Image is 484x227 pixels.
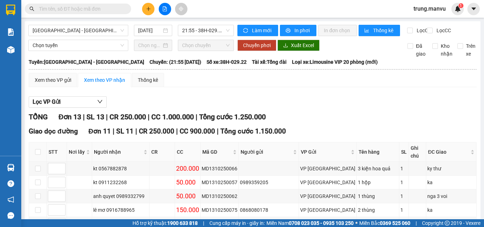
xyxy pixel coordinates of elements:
[202,148,231,156] span: Mã GD
[175,3,187,15] button: aim
[471,6,477,12] span: caret-down
[7,46,15,53] img: warehouse-icon
[7,180,14,187] span: question-circle
[150,142,175,162] th: CR
[455,6,461,12] img: icon-new-feature
[300,206,355,214] div: VP [GEOGRAPHIC_DATA]
[399,142,409,162] th: SL
[93,165,148,172] div: kt 0567882878
[299,162,357,176] td: VP Mỹ Đình
[203,219,204,227] span: |
[162,6,167,11] span: file-add
[133,219,198,227] span: Hỗ trợ kỹ thuật:
[427,165,475,172] div: ky thư
[97,99,103,104] span: down
[176,205,199,215] div: 150.000
[414,27,432,34] span: Lọc CR
[380,220,410,226] strong: 0369 525 060
[299,176,357,189] td: VP Mỹ Đình
[300,192,355,200] div: VP [GEOGRAPHIC_DATA]
[286,28,292,34] span: printer
[116,127,134,135] span: SL 11
[240,178,298,186] div: 0989359205
[176,127,178,135] span: |
[357,142,399,162] th: Tên hàng
[237,25,278,36] button: syncLàm mới
[182,25,230,36] span: 21:55 - 38H-029.22
[283,43,288,49] span: download
[180,127,215,135] span: CC 900.000
[196,113,197,121] span: |
[428,148,469,156] span: ĐC Giao
[202,192,237,200] div: MD1310250062
[199,113,266,121] span: Tổng cước 1.250.000
[220,127,286,135] span: Tổng cước 1.150.000
[252,27,272,34] span: Làm mới
[106,113,108,121] span: |
[427,206,475,214] div: ka
[252,58,287,66] span: Tài xế: Tổng đài
[148,113,150,121] span: |
[201,203,239,217] td: MD1310250075
[138,27,162,34] input: 13/10/2025
[400,206,407,214] div: 1
[355,222,358,225] span: ⚪️
[202,165,237,172] div: MD1310250066
[142,3,154,15] button: plus
[146,6,151,11] span: plus
[413,42,428,58] span: Đã giao
[33,25,124,36] span: Hà Nội - Kỳ Anh
[291,41,314,49] span: Xuất Excel
[83,113,85,121] span: |
[400,192,407,200] div: 1
[299,203,357,217] td: VP Mỹ Đình
[202,178,237,186] div: MD1310250057
[47,142,67,162] th: STT
[358,206,398,214] div: 2 thùng
[86,113,104,121] span: SL 13
[209,219,265,227] span: Cung cấp máy in - giấy in:
[427,192,475,200] div: nga 3 voi
[176,191,199,201] div: 50.000
[201,189,239,203] td: MD1310250062
[179,6,184,11] span: aim
[33,97,61,106] span: Lọc VP Gửi
[217,127,219,135] span: |
[280,25,316,36] button: printerIn phơi
[29,6,34,11] span: search
[359,25,400,36] button: bar-chartThống kê
[364,28,370,34] span: bar-chart
[301,148,349,156] span: VP Gửi
[400,178,407,186] div: 1
[39,5,123,13] input: Tìm tên, số ĐT hoặc mã đơn
[416,219,417,227] span: |
[35,76,71,84] div: Xem theo VP gửi
[93,178,148,186] div: kt 0911232268
[300,178,355,186] div: VP [GEOGRAPHIC_DATA]
[237,40,276,51] button: Chuyển phơi
[358,178,398,186] div: 1 hộp
[58,113,81,121] span: Đơn 13
[29,96,107,108] button: Lọc VP Gửi
[277,40,320,51] button: downloadXuất Excel
[29,127,78,135] span: Giao dọc đường
[427,178,475,186] div: ka
[409,142,426,162] th: Ghi chú
[292,58,378,66] span: Loại xe: Limousine VIP 20 phòng (mới)
[266,219,354,227] span: Miền Nam
[243,28,249,34] span: sync
[207,58,247,66] span: Số xe: 38H-029.22
[93,192,148,200] div: anh quyet 0989332799
[176,177,199,187] div: 50.000
[438,42,455,58] span: Kho nhận
[33,40,124,51] span: Chọn tuyến
[109,113,146,121] span: CR 250.000
[458,3,463,8] sup: 1
[240,206,298,214] div: 0868080178
[93,206,148,214] div: lê mơ 0916788965
[6,5,15,15] img: logo-vxr
[7,196,14,203] span: notification
[289,220,354,226] strong: 0708 023 035 - 0935 103 250
[373,27,394,34] span: Thống kê
[300,165,355,172] div: VP [GEOGRAPHIC_DATA]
